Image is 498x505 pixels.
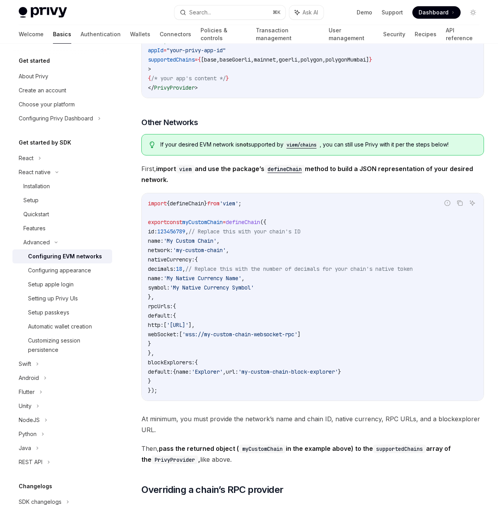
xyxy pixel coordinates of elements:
[148,359,195,366] span: blockExplorers:
[303,9,318,16] span: Ask AI
[12,97,112,111] a: Choose your platform
[276,56,279,63] span: ,
[28,294,78,303] div: Setting up Privy UIs
[19,401,32,411] div: Unity
[204,56,216,63] span: base
[238,368,338,375] span: 'my-custom-chain-block-explorer'
[198,56,201,63] span: {
[148,247,173,254] span: network:
[148,312,173,319] span: default:
[366,56,369,63] span: ]
[19,387,35,397] div: Flutter
[12,69,112,83] a: About Privy
[28,308,69,317] div: Setup passkeys
[283,141,320,149] code: viem/chains
[419,9,449,16] span: Dashboard
[148,228,157,235] span: id:
[167,321,188,328] span: '[URL]'
[201,25,246,44] a: Policies & controls
[167,219,182,226] span: const
[19,7,67,18] img: light logo
[148,37,151,44] span: <
[192,368,223,375] span: 'Explorer'
[141,413,484,435] span: At minimum, you must provide the network’s name and chain ID, native currency, RPC URLs, and a bl...
[154,84,195,91] span: PrivyProvider
[19,443,31,453] div: Java
[167,47,226,54] span: "your-privy-app-id"
[174,5,286,19] button: Search...⌘K
[148,265,176,272] span: decimals:
[19,25,44,44] a: Welcome
[12,249,112,263] a: Configuring EVM networks
[188,321,195,328] span: ],
[279,56,297,63] span: goerli
[19,359,31,369] div: Swift
[173,247,226,254] span: 'my-custom-chain'
[373,445,426,453] code: supportedChains
[151,75,226,82] span: /* your app's content */
[19,457,42,467] div: REST API
[141,484,283,496] span: Overriding a chain’s RPC provider
[182,219,223,226] span: myCustomChain
[164,275,241,282] span: 'My Native Currency Name'
[19,100,75,109] div: Choose your platform
[289,5,324,19] button: Ask AI
[226,247,229,254] span: ,
[28,322,92,331] div: Automatic wallet creation
[164,321,167,328] span: [
[176,265,182,272] span: 18
[19,72,48,81] div: About Privy
[23,238,50,247] div: Advanced
[251,56,254,63] span: ,
[151,37,192,44] span: PrivyProvider
[148,56,195,63] span: supportedChains
[239,141,248,148] strong: not
[226,75,229,82] span: }
[301,56,322,63] span: polygon
[28,252,102,261] div: Configuring EVM networks
[256,25,319,44] a: Transaction management
[185,228,188,235] span: ,
[19,429,37,439] div: Python
[157,228,185,235] span: 123456789
[223,219,226,226] span: =
[148,340,151,347] span: }
[207,200,220,207] span: from
[148,65,151,72] span: >
[148,84,154,91] span: </
[182,265,185,272] span: ,
[216,237,220,244] span: ,
[226,219,260,226] span: defineChain
[455,198,465,208] button: Copy the contents from the code block
[148,368,173,375] span: default:
[173,312,176,319] span: {
[264,165,305,173] a: defineChain
[297,331,301,338] span: ]
[148,219,167,226] span: export
[148,303,173,310] span: rpcUrls:
[141,165,473,184] strong: import and use the package’s method to build a JSON representation of your desired network.
[53,25,71,44] a: Basics
[23,182,50,191] div: Installation
[164,237,216,244] span: 'My Custom Chain'
[238,200,241,207] span: ;
[467,6,479,19] button: Toggle dark mode
[148,237,164,244] span: name:
[195,359,198,366] span: {
[148,284,170,291] span: symbol:
[329,25,374,44] a: User management
[19,86,66,95] div: Create an account
[12,305,112,320] a: Setup passkeys
[369,56,372,63] span: }
[195,84,198,91] span: >
[173,368,176,375] span: {
[150,141,155,148] svg: Tip
[19,114,93,123] div: Configuring Privy Dashboard
[19,168,51,177] div: React native
[254,56,276,63] span: mainnet
[204,200,207,207] span: }
[81,25,121,44] a: Authentication
[179,331,182,338] span: [
[19,56,50,65] h5: Get started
